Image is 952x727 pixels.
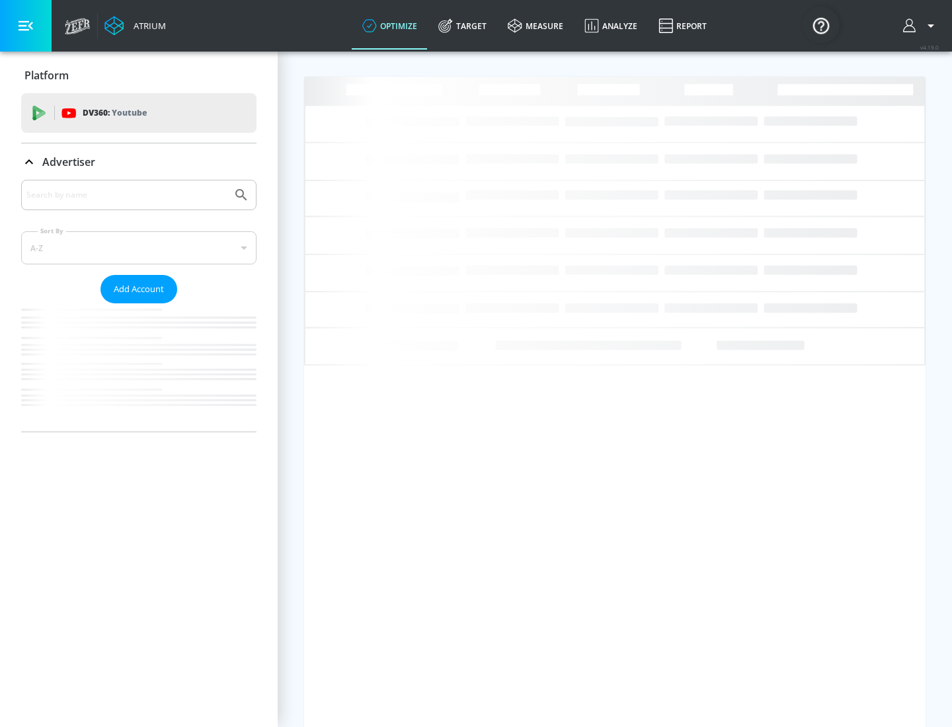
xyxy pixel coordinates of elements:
a: Target [428,2,497,50]
div: DV360: Youtube [21,93,257,133]
div: Advertiser [21,180,257,432]
a: Analyze [574,2,648,50]
p: Youtube [112,106,147,120]
label: Sort By [38,227,66,235]
p: Advertiser [42,155,95,169]
a: optimize [352,2,428,50]
input: Search by name [26,186,227,204]
div: Advertiser [21,143,257,180]
nav: list of Advertiser [21,303,257,432]
p: DV360: [83,106,147,120]
a: Atrium [104,16,166,36]
a: Report [648,2,717,50]
button: Add Account [100,275,177,303]
span: v 4.19.0 [920,44,939,51]
div: A-Z [21,231,257,264]
p: Platform [24,68,69,83]
div: Platform [21,57,257,94]
span: Add Account [114,282,164,297]
button: Open Resource Center [803,7,840,44]
a: measure [497,2,574,50]
div: Atrium [128,20,166,32]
